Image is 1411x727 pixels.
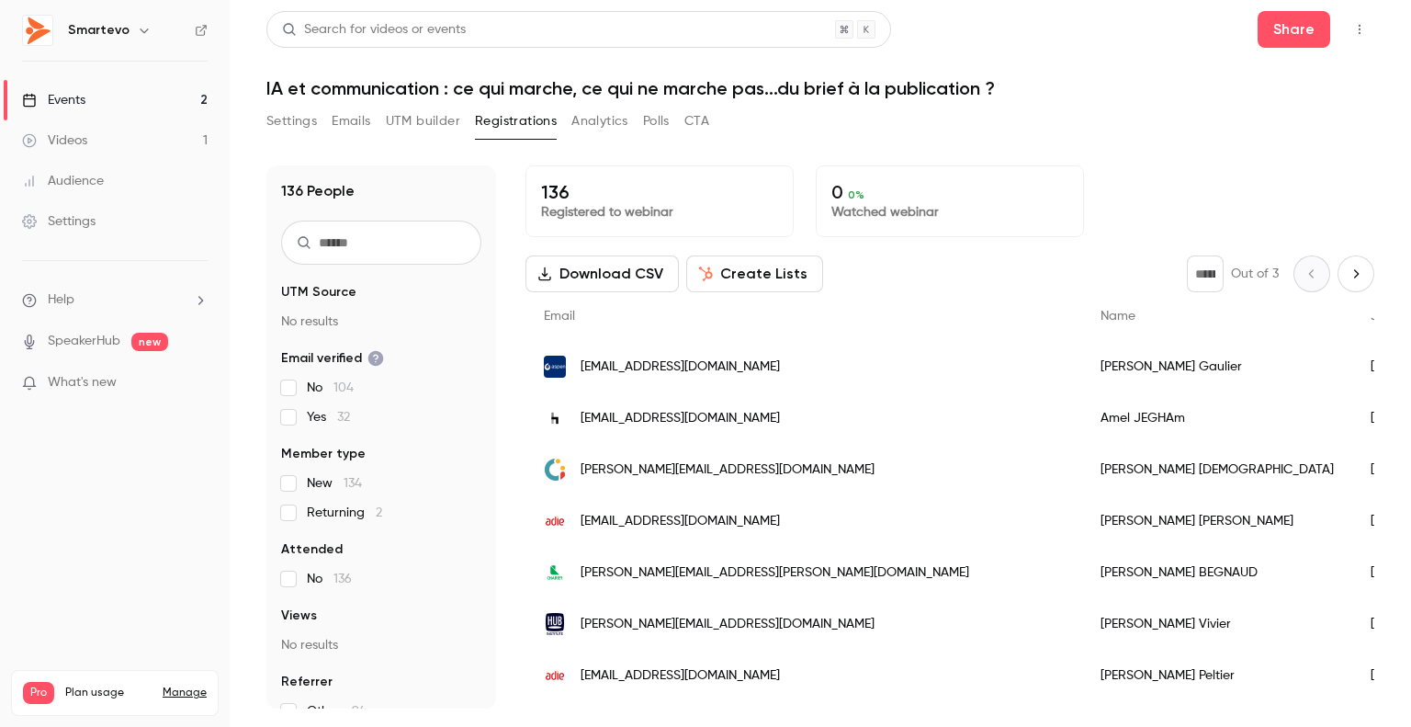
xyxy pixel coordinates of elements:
h1: IA et communication : ce qui marche, ce qui ne marche pas...du brief à la publication ? [266,77,1374,99]
span: No [307,570,352,588]
span: [EMAIL_ADDRESS][DOMAIN_NAME] [581,666,780,686]
span: Other [307,702,366,721]
span: Help [48,290,74,310]
a: Manage [163,686,207,700]
img: grandir.com [544,459,566,481]
span: 32 [337,411,350,424]
h6: Smartevo [68,21,130,40]
span: Views [281,607,317,625]
span: [EMAIL_ADDRESS][DOMAIN_NAME] [581,358,780,377]
img: Smartevo [23,16,52,45]
span: new [131,333,168,351]
button: CTA [684,107,709,136]
span: Pro [23,682,54,704]
div: [PERSON_NAME] [DEMOGRAPHIC_DATA] [1082,444,1352,495]
span: 136 [333,573,352,585]
section: facet-groups [281,283,481,721]
div: Audience [22,172,104,190]
button: Settings [266,107,317,136]
p: No results [281,312,481,331]
p: 0 [831,181,1068,203]
span: Attended [281,540,343,559]
button: Download CSV [525,256,679,292]
span: Member type [281,445,366,463]
div: [PERSON_NAME] [PERSON_NAME] [1082,495,1352,547]
span: [PERSON_NAME][EMAIL_ADDRESS][DOMAIN_NAME] [581,460,875,480]
p: Registered to webinar [541,203,778,222]
span: 104 [333,381,354,394]
img: havas.com [544,407,566,429]
span: UTM Source [281,283,356,301]
button: Polls [643,107,670,136]
p: No results [281,636,481,654]
span: Name [1101,310,1135,323]
div: Events [22,91,85,109]
button: Create Lists [686,256,823,292]
img: adie.org [544,665,566,687]
button: Next page [1338,256,1374,292]
span: 2 [376,506,382,519]
span: 134 [344,477,362,490]
span: Referrer [281,673,333,691]
span: Email [544,310,575,323]
li: help-dropdown-opener [22,290,208,310]
p: 136 [541,181,778,203]
div: [PERSON_NAME] Vivier [1082,598,1352,650]
span: Returning [307,504,382,522]
div: Amel JEGHAm [1082,392,1352,444]
img: fr.aspenpharma.com [544,356,566,378]
button: Registrations [475,107,557,136]
span: Yes [307,408,350,426]
button: UTM builder [386,107,460,136]
img: charier.fr [544,562,566,584]
div: Search for videos or events [282,20,466,40]
button: Analytics [571,107,628,136]
button: Emails [332,107,370,136]
span: [EMAIL_ADDRESS][DOMAIN_NAME] [581,409,780,428]
span: What's new [48,373,117,392]
a: SpeakerHub [48,332,120,351]
span: [PERSON_NAME][EMAIL_ADDRESS][PERSON_NAME][DOMAIN_NAME] [581,563,969,583]
span: Plan usage [65,686,152,700]
span: New [307,474,362,493]
span: No [307,379,354,397]
div: Settings [22,212,96,231]
p: Out of 3 [1231,265,1279,283]
div: [PERSON_NAME] Peltier [1082,650,1352,701]
span: 0 % [848,188,864,201]
span: 94 [352,705,366,718]
p: Watched webinar [831,203,1068,222]
img: adie.org [544,510,566,532]
span: [PERSON_NAME][EMAIL_ADDRESS][DOMAIN_NAME] [581,615,875,634]
span: [EMAIL_ADDRESS][DOMAIN_NAME] [581,512,780,531]
div: [PERSON_NAME] Gaulier [1082,341,1352,392]
button: Share [1258,11,1330,48]
span: Email verified [281,349,384,368]
div: Videos [22,131,87,150]
h1: 136 People [281,180,355,202]
img: hubinstitute.com [544,613,566,635]
div: [PERSON_NAME] BEGNAUD [1082,547,1352,598]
